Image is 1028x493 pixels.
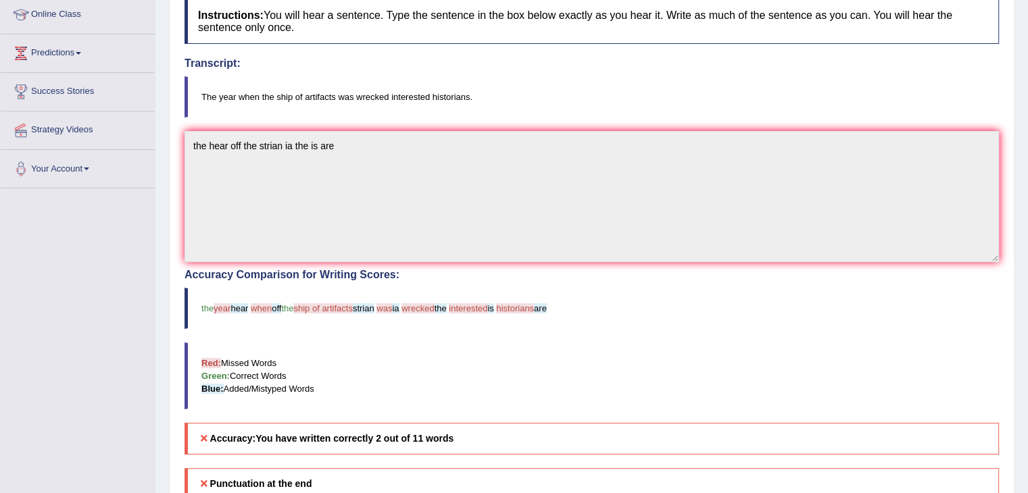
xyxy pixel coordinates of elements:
[251,303,272,313] span: when
[201,358,221,368] b: Red:
[376,303,392,313] span: was
[272,303,281,313] span: off
[293,303,352,313] span: ship of artifacts
[449,303,487,313] span: interested
[185,423,999,455] h5: Accuracy:
[201,303,214,313] span: the
[1,150,155,184] a: Your Account
[185,76,999,118] blockquote: The year when the ship of artifacts was wrecked interested historians.
[392,303,399,313] span: ia
[255,433,454,444] b: You have written correctly 2 out of 11 words
[1,34,155,68] a: Predictions
[353,303,374,313] span: strian
[201,384,224,394] b: Blue:
[201,371,230,381] b: Green:
[185,57,999,70] h4: Transcript:
[1,73,155,107] a: Success Stories
[534,303,547,313] span: are
[281,303,293,313] span: the
[1,111,155,145] a: Strategy Videos
[496,303,534,313] span: historians
[435,303,447,313] span: the
[230,303,248,313] span: hear
[214,303,230,313] span: year
[185,342,999,409] blockquote: Missed Words Correct Words Added/Mistyped Words
[185,269,999,281] h4: Accuracy Comparison for Writing Scores:
[198,9,264,21] b: Instructions:
[487,303,493,313] span: is
[401,303,434,313] span: wrecked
